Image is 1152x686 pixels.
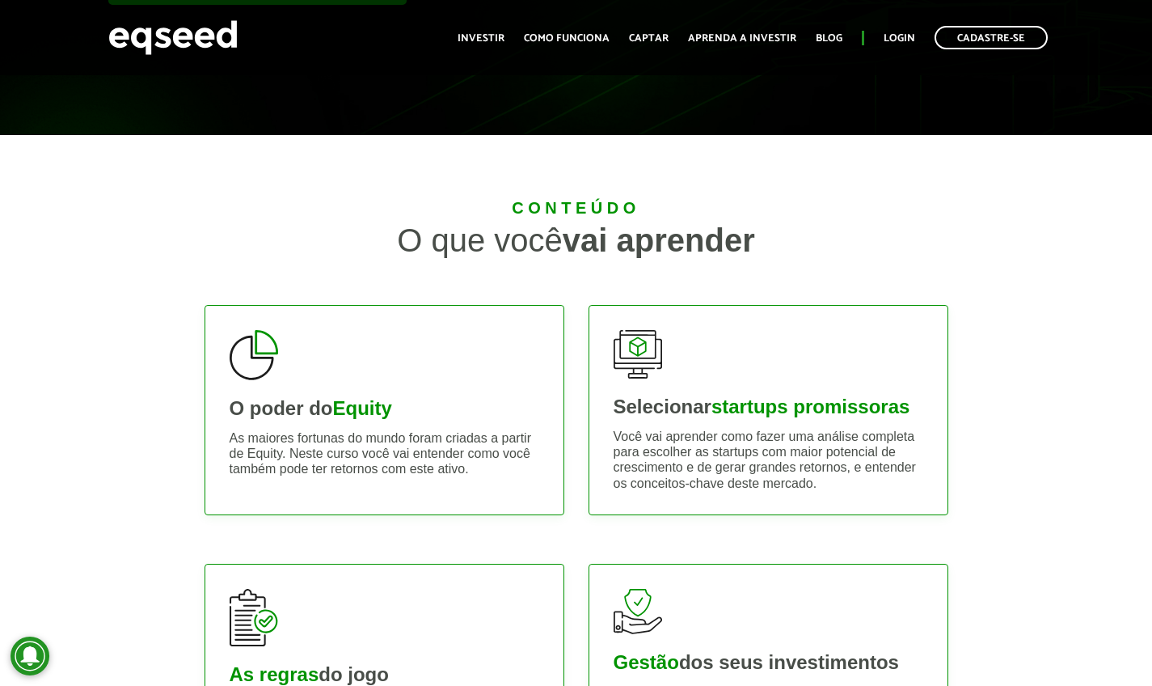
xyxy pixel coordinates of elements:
a: Aprenda a investir [688,33,796,44]
div: dos seus investimentos [614,653,923,672]
div: Conteúdo [205,200,948,216]
img: startups-promissoras.svg [614,330,662,379]
a: Investir [458,33,504,44]
strong: vai aprender [563,222,755,258]
img: poder-equity.svg [230,330,278,380]
a: Login [884,33,915,44]
strong: As regras [230,663,319,685]
p: As maiores fortunas do mundo foram criadas a partir de Equity. Neste curso você vai entender como... [230,430,539,477]
img: gestao-investimentos.svg [614,589,662,634]
a: Captar [629,33,669,44]
p: Você vai aprender como fazer uma análise completa para escolher as startups com maior potencial d... [614,429,923,491]
div: O poder do [230,399,539,418]
div: Selecionar [614,397,923,417]
a: Como funciona [524,33,610,44]
div: do jogo [230,665,539,684]
strong: Equity [333,397,392,419]
a: Cadastre-se [935,26,1048,49]
img: EqSeed [108,16,238,59]
strong: startups promissoras [711,396,909,417]
a: Blog [816,33,842,44]
div: O que você [205,224,948,256]
strong: Gestão [614,651,679,673]
img: regras-jogo.svg [230,589,278,646]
